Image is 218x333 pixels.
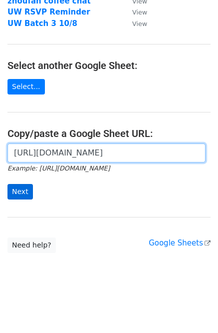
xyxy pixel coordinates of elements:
a: Select... [7,79,45,94]
a: View [122,7,147,16]
a: UW RSVP Reminder [7,7,90,16]
input: Next [7,184,33,199]
iframe: Chat Widget [168,285,218,333]
a: Need help? [7,237,56,253]
h4: Copy/paste a Google Sheet URL: [7,127,211,139]
a: Google Sheets [149,238,211,247]
a: UW Batch 3 10/8 [7,19,77,28]
small: View [132,8,147,16]
input: Paste your Google Sheet URL here [7,143,206,162]
a: View [122,19,147,28]
h4: Select another Google Sheet: [7,59,211,71]
small: View [132,20,147,27]
small: Example: [URL][DOMAIN_NAME] [7,164,110,172]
